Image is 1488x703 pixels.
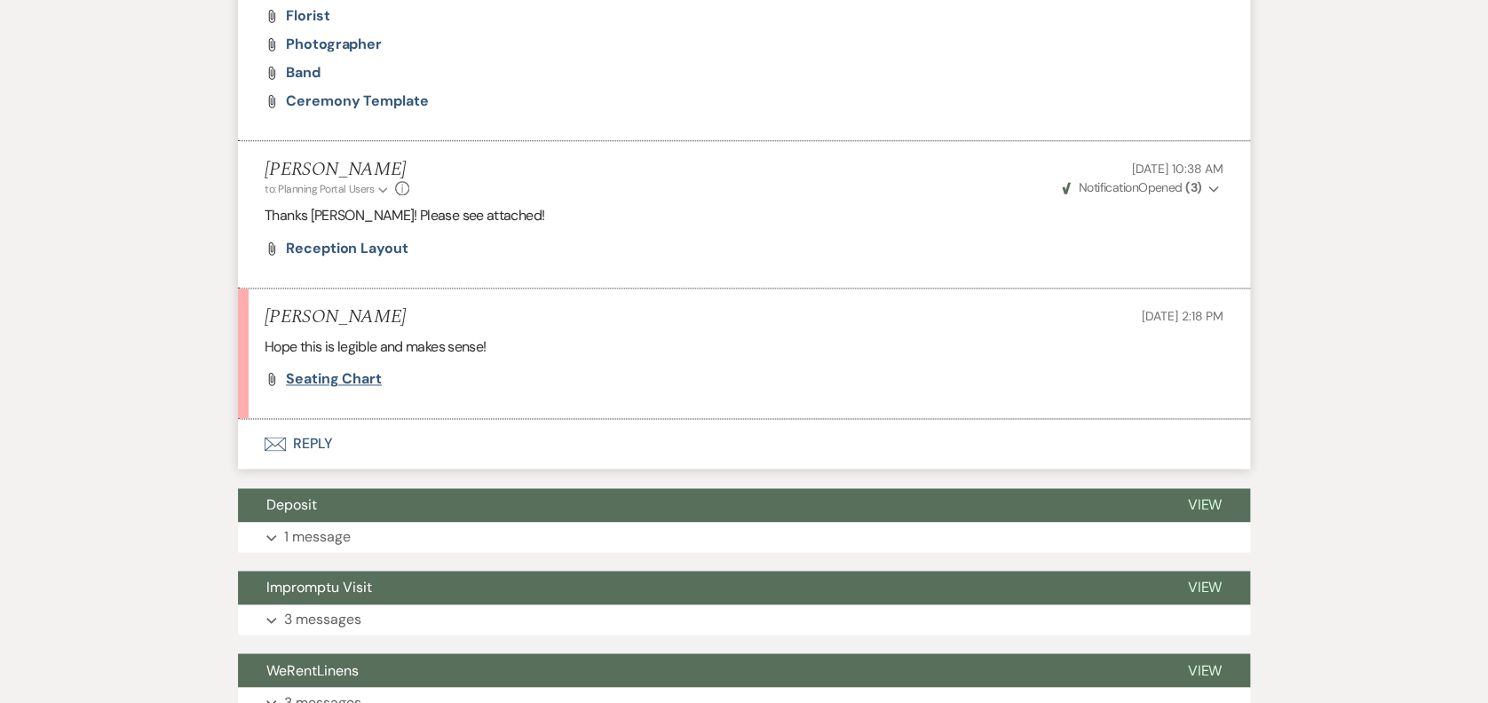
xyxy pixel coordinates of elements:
[265,159,409,181] h5: [PERSON_NAME]
[1078,179,1137,195] span: Notification
[238,419,1250,469] button: Reply
[266,660,359,679] span: WeRentLinens
[286,94,429,108] a: Ceremony Template
[286,63,321,82] span: Band
[284,608,361,631] p: 3 messages
[266,495,317,514] span: Deposit
[1187,578,1222,596] span: View
[266,578,372,596] span: Impromptu Visit
[265,204,1223,227] p: Thanks [PERSON_NAME]! Please see attached!
[286,372,382,386] a: Seating Chart
[1132,161,1223,177] span: [DATE] 10:38 AM
[1185,179,1201,195] strong: ( 3 )
[1062,179,1201,195] span: Opened
[1159,653,1250,687] button: View
[1187,495,1222,514] span: View
[238,488,1159,522] button: Deposit
[286,369,382,388] span: Seating Chart
[265,182,374,196] span: to: Planning Portal Users
[286,35,382,53] span: Photographer
[284,525,351,549] p: 1 message
[238,604,1250,635] button: 3 messages
[286,9,329,23] a: Florist
[1059,178,1223,197] button: NotificationOpened (3)
[286,239,408,257] span: Reception Layout
[238,653,1159,687] button: WeRentLinens
[265,306,406,328] h5: [PERSON_NAME]
[1159,571,1250,604] button: View
[238,571,1159,604] button: Impromptu Visit
[265,336,1223,359] p: Hope this is legible and makes sense!
[286,6,329,25] span: Florist
[286,37,382,51] a: Photographer
[1142,308,1223,324] span: [DATE] 2:18 PM
[1187,660,1222,679] span: View
[1159,488,1250,522] button: View
[286,241,408,256] a: Reception Layout
[265,181,391,197] button: to: Planning Portal Users
[286,91,429,110] span: Ceremony Template
[286,66,321,80] a: Band
[238,522,1250,552] button: 1 message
